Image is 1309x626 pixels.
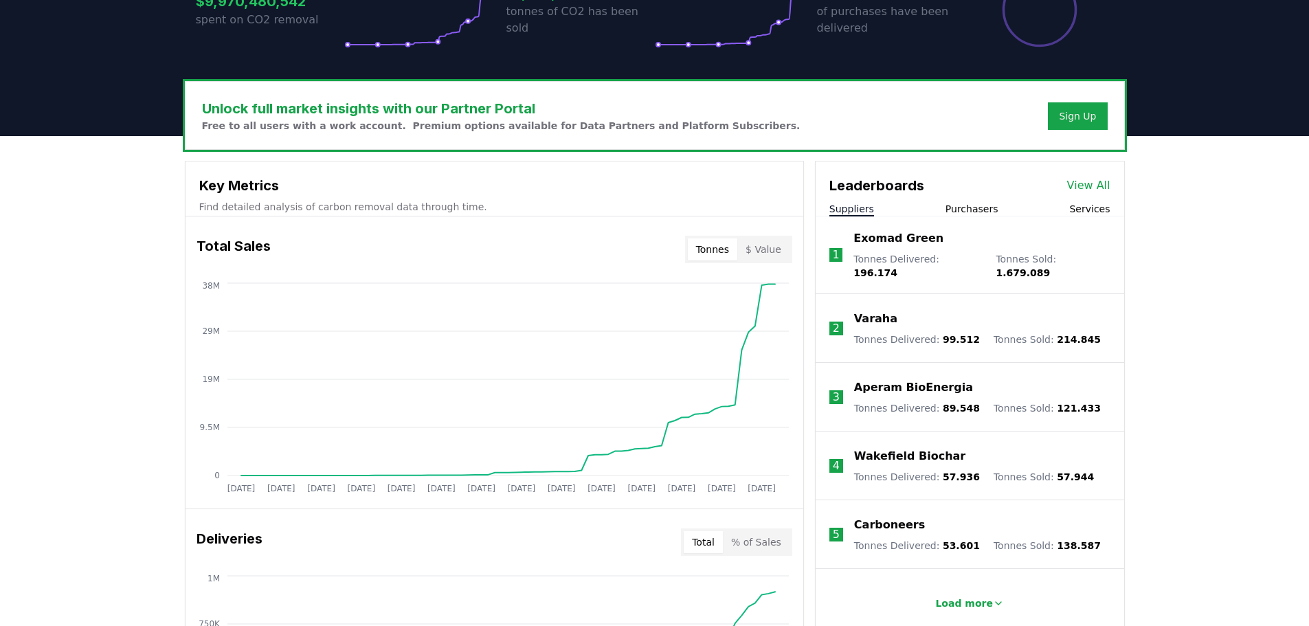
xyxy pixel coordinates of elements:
[227,484,255,493] tspan: [DATE]
[1069,202,1110,216] button: Services
[347,484,375,493] tspan: [DATE]
[1048,102,1107,130] button: Sign Up
[833,320,840,337] p: 2
[853,230,943,247] a: Exomad Green
[854,311,897,327] a: Varaha
[817,3,965,36] p: of purchases have been delivered
[723,531,790,553] button: % of Sales
[688,238,737,260] button: Tonnes
[737,238,790,260] button: $ Value
[507,484,535,493] tspan: [DATE]
[267,484,295,493] tspan: [DATE]
[935,596,993,610] p: Load more
[427,484,456,493] tspan: [DATE]
[547,484,575,493] tspan: [DATE]
[1057,471,1094,482] span: 57.944
[708,484,736,493] tspan: [DATE]
[684,531,723,553] button: Total
[854,379,973,396] a: Aperam BioEnergia
[832,247,839,263] p: 1
[202,375,220,384] tspan: 19M
[946,202,998,216] button: Purchasers
[854,333,980,346] p: Tonnes Delivered :
[853,252,982,280] p: Tonnes Delivered :
[994,539,1101,552] p: Tonnes Sold :
[854,539,980,552] p: Tonnes Delivered :
[994,333,1101,346] p: Tonnes Sold :
[943,471,980,482] span: 57.936
[202,326,220,336] tspan: 29M
[829,202,874,216] button: Suppliers
[307,484,335,493] tspan: [DATE]
[996,267,1050,278] span: 1.679.089
[1059,109,1096,123] a: Sign Up
[943,334,980,345] span: 99.512
[854,517,925,533] a: Carboneers
[199,175,790,196] h3: Key Metrics
[853,267,897,278] span: 196.174
[833,526,840,543] p: 5
[467,484,495,493] tspan: [DATE]
[748,484,776,493] tspan: [DATE]
[214,471,220,480] tspan: 0
[833,389,840,405] p: 3
[667,484,695,493] tspan: [DATE]
[943,403,980,414] span: 89.548
[197,236,271,263] h3: Total Sales
[1057,334,1101,345] span: 214.845
[208,574,220,583] tspan: 1M
[506,3,655,36] p: tonnes of CO2 has been sold
[202,119,801,133] p: Free to all users with a work account. Premium options available for Data Partners and Platform S...
[996,252,1110,280] p: Tonnes Sold :
[854,401,980,415] p: Tonnes Delivered :
[197,528,262,556] h3: Deliveries
[854,470,980,484] p: Tonnes Delivered :
[829,175,924,196] h3: Leaderboards
[199,423,219,432] tspan: 9.5M
[588,484,616,493] tspan: [DATE]
[1067,177,1110,194] a: View All
[943,540,980,551] span: 53.601
[994,401,1101,415] p: Tonnes Sold :
[833,458,840,474] p: 4
[387,484,415,493] tspan: [DATE]
[994,470,1094,484] p: Tonnes Sold :
[196,12,344,28] p: spent on CO2 removal
[202,98,801,119] h3: Unlock full market insights with our Partner Portal
[199,200,790,214] p: Find detailed analysis of carbon removal data through time.
[1057,540,1101,551] span: 138.587
[924,590,1015,617] button: Load more
[1057,403,1101,414] span: 121.433
[202,281,220,291] tspan: 38M
[854,448,965,465] a: Wakefield Biochar
[627,484,656,493] tspan: [DATE]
